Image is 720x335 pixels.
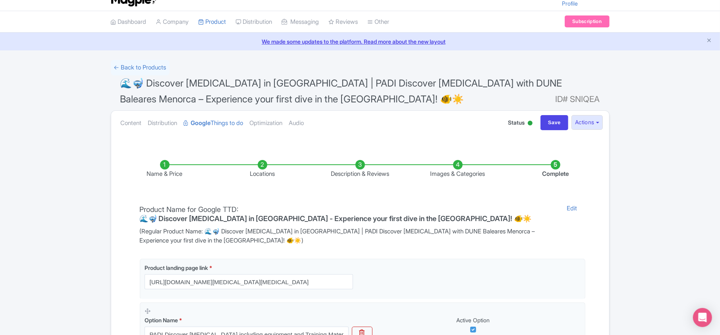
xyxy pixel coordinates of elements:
li: Description & Reviews [311,160,409,179]
span: ID# SNIQEA [556,91,600,107]
span: Option Name [145,317,178,323]
li: Images & Categories [409,160,507,179]
h4: 🌊🤿 Discover [MEDICAL_DATA] in [GEOGRAPHIC_DATA] - Experience your first dive in the [GEOGRAPHIC_D... [140,215,532,223]
a: Content [121,111,142,136]
span: Product Name for Google TTD: [140,205,239,214]
li: Complete [507,160,604,179]
strong: Google [191,119,211,128]
span: Product landing page link [145,264,208,271]
a: Edit [559,204,585,245]
a: Company [156,11,189,33]
a: Messaging [282,11,319,33]
a: Distribution [148,111,178,136]
a: Product [199,11,226,33]
a: Optimization [250,111,283,136]
a: GoogleThings to do [184,111,243,136]
a: Subscription [565,15,609,27]
a: Other [368,11,390,33]
a: ← Back to Products [111,60,170,75]
button: Actions [571,115,603,130]
input: Save [540,115,568,130]
a: Audio [289,111,304,136]
a: We made some updates to the platform. Read more about the new layout [5,37,715,46]
input: Product landing page link [145,274,353,289]
div: Active [526,117,534,130]
button: Close announcement [706,37,712,46]
li: Name & Price [116,160,214,179]
li: Locations [214,160,311,179]
span: Active Option [457,317,490,323]
div: Open Intercom Messenger [693,308,712,327]
span: 🌊🤿 Discover [MEDICAL_DATA] in [GEOGRAPHIC_DATA] | PADI Discover [MEDICAL_DATA] with DUNE Baleares... [120,77,562,105]
span: (Regular Product Name: 🌊🤿 Discover [MEDICAL_DATA] in [GEOGRAPHIC_DATA] | PADI Discover [MEDICAL_D... [140,227,554,245]
a: Reviews [329,11,358,33]
a: Dashboard [111,11,147,33]
span: Status [508,118,525,127]
a: Distribution [236,11,272,33]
